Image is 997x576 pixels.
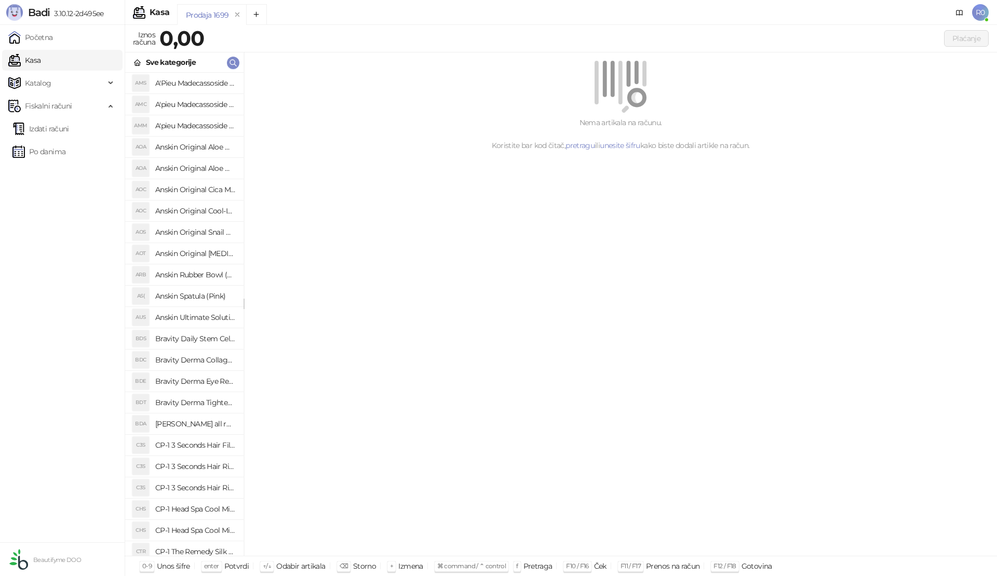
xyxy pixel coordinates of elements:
a: Dokumentacija [951,4,968,21]
a: Kasa [8,50,41,71]
span: Fiskalni računi [25,96,72,116]
a: Izdati računi [12,118,69,139]
h4: CP-1 Head Spa Cool Mint Shampoo [155,501,235,517]
div: Iznos računa [131,28,157,49]
a: Po danima [12,141,65,162]
a: Početna [8,27,53,48]
span: 3.10.12-2d495ee [50,9,103,18]
div: AUS [132,309,149,326]
h4: CP-1 3 Seconds Hair Fill-up Waterpack [155,437,235,453]
div: grid [125,73,244,556]
strong: 0,00 [159,25,204,51]
h4: Bravity Derma Eye Repair Ampoule [155,373,235,390]
span: f [516,562,518,570]
h4: A'pieu Madecassoside Moisture Gel Cream [155,117,235,134]
div: AMM [132,117,149,134]
div: Gotovina [742,559,772,573]
div: AOC [132,203,149,219]
h4: Anskin Spatula (Pink) [155,288,235,304]
div: AOC [132,181,149,198]
span: ⌫ [340,562,348,570]
span: enter [204,562,219,570]
div: Storno [353,559,376,573]
div: AOA [132,160,149,177]
span: ↑/↓ [263,562,271,570]
div: CHS [132,501,149,517]
h4: Anskin Original Aloe Modeling Mask 1kg [155,160,235,177]
div: AOS [132,224,149,240]
h4: Anskin Original Cool-Ice Modeling Mask 1kg [155,203,235,219]
span: ⌘ command / ⌃ control [437,562,506,570]
span: + [390,562,393,570]
div: CTR [132,543,149,560]
span: R0 [972,4,989,21]
h4: Anskin Original [MEDICAL_DATA] Modeling Mask 240g [155,245,235,262]
div: C3S [132,437,149,453]
div: Unos šifre [157,559,190,573]
div: BDS [132,330,149,347]
h4: CP-1 Head Spa Cool Mint Shampoo [155,522,235,539]
span: F10 / F16 [566,562,588,570]
img: Logo [6,4,23,21]
a: unesite šifru [600,141,640,150]
span: 0-9 [142,562,152,570]
div: Kasa [150,8,169,17]
div: AS( [132,288,149,304]
div: C3S [132,458,149,475]
div: Odabir artikala [276,559,325,573]
div: BDC [132,352,149,368]
div: AOT [132,245,149,262]
h4: Bravity Daily Stem Cell Sleeping Pack [155,330,235,347]
button: Plaćanje [944,30,989,47]
div: BDT [132,394,149,411]
h4: CP-1 The Remedy Silk Essence [155,543,235,560]
div: AMS [132,75,149,91]
div: Izmena [398,559,423,573]
div: Ček [594,559,607,573]
small: Beautifyme DOO [33,556,81,564]
span: Katalog [25,73,51,93]
div: Potvrdi [224,559,249,573]
div: ARB [132,266,149,283]
a: pretragu [565,141,595,150]
button: Add tab [246,4,267,25]
button: remove [231,10,244,19]
h4: [PERSON_NAME] all round modeling powder [155,416,235,432]
h4: Bravity Derma Collagen Eye Cream [155,352,235,368]
div: Pretraga [523,559,553,573]
h4: A'pieu Madecassoside Cream 2X [155,96,235,113]
h4: CP-1 3 Seconds Hair Ringer Hair Fill-up Ampoule [155,458,235,475]
h4: Bravity Derma Tightening Neck Ampoule [155,394,235,411]
div: BDA [132,416,149,432]
h4: Anskin Rubber Bowl (Pink) [155,266,235,283]
div: Sve kategorije [146,57,196,68]
div: AOA [132,139,149,155]
div: BDE [132,373,149,390]
div: Prenos na račun [646,559,699,573]
img: 64x64-companyLogo-432ed541-86f2-4000-a6d6-137676e77c9d.png [8,549,29,570]
div: C3S [132,479,149,496]
span: F12 / F18 [713,562,736,570]
span: Badi [28,6,50,19]
span: F11 / F17 [621,562,641,570]
div: Nema artikala na računu. Koristite bar kod čitač, ili kako biste dodali artikle na račun. [257,117,985,151]
h4: Anskin Ultimate Solution Modeling Activator 1000ml [155,309,235,326]
div: CHS [132,522,149,539]
h4: A'Pieu Madecassoside Sleeping Mask [155,75,235,91]
h4: Anskin Original Cica Modeling Mask 240g [155,181,235,198]
h4: Anskin Original Aloe Modeling Mask (Refill) 240g [155,139,235,155]
div: AMC [132,96,149,113]
div: Prodaja 1699 [186,9,228,21]
h4: Anskin Original Snail Modeling Mask 1kg [155,224,235,240]
h4: CP-1 3 Seconds Hair Ringer Hair Fill-up Ampoule [155,479,235,496]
